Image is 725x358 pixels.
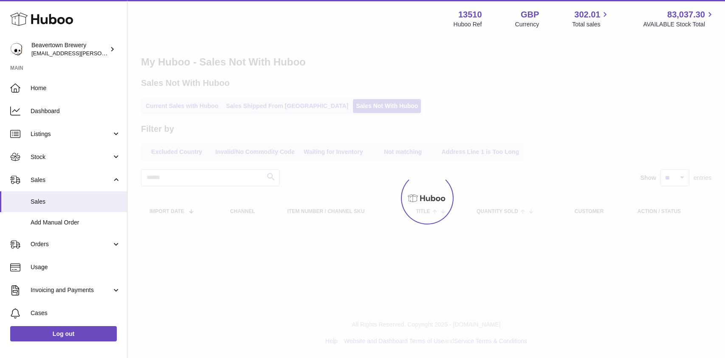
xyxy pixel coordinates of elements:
[31,41,108,57] div: Beavertown Brewery
[458,9,482,20] strong: 13510
[31,219,121,227] span: Add Manual Order
[31,130,112,138] span: Listings
[31,263,121,271] span: Usage
[454,20,482,28] div: Huboo Ref
[31,84,121,92] span: Home
[31,50,170,57] span: [EMAIL_ADDRESS][PERSON_NAME][DOMAIN_NAME]
[572,20,610,28] span: Total sales
[667,9,705,20] span: 83,037.30
[521,9,539,20] strong: GBP
[31,153,112,161] span: Stock
[31,198,121,206] span: Sales
[515,20,539,28] div: Currency
[31,240,112,248] span: Orders
[10,326,117,341] a: Log out
[31,309,121,317] span: Cases
[572,9,610,28] a: 302.01 Total sales
[31,286,112,294] span: Invoicing and Payments
[31,176,112,184] span: Sales
[643,20,715,28] span: AVAILABLE Stock Total
[10,43,23,56] img: kit.lowe@beavertownbrewery.co.uk
[574,9,600,20] span: 302.01
[31,107,121,115] span: Dashboard
[643,9,715,28] a: 83,037.30 AVAILABLE Stock Total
